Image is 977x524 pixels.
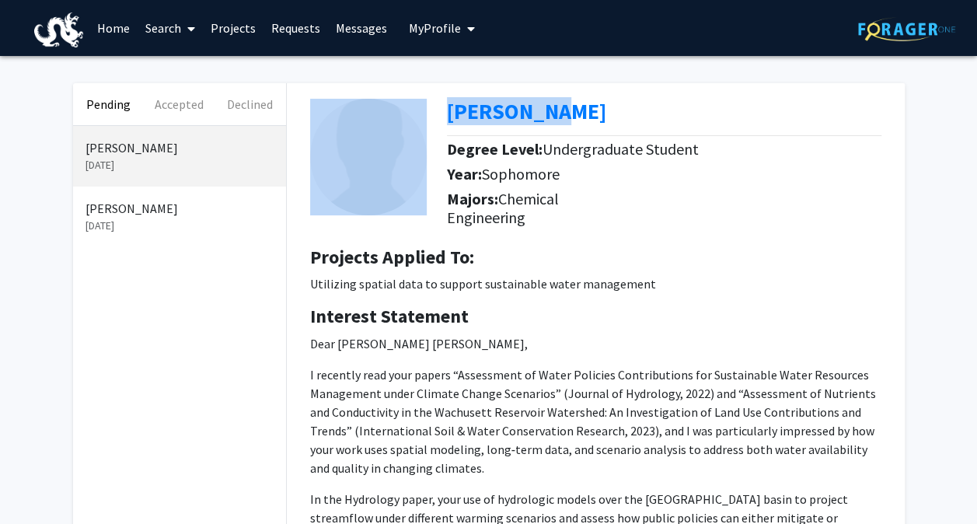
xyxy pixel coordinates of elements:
img: Drexel University Logo [34,12,84,47]
b: [PERSON_NAME] [447,97,606,125]
p: I recently read your papers “Assessment of Water Policies Contributions for Sustainable Water Res... [310,365,881,477]
a: Opens in a new tab [447,97,606,125]
p: [PERSON_NAME] [85,199,274,218]
p: [DATE] [85,218,274,234]
span: Undergraduate Student [543,139,699,159]
b: Projects Applied To: [310,245,474,269]
a: Projects [203,1,263,55]
a: Requests [263,1,328,55]
span: Chemical Engineering [447,189,559,227]
p: [PERSON_NAME] [85,138,274,157]
img: Profile Picture [310,99,427,215]
p: Utilizing spatial data to support sustainable water management [310,274,881,293]
a: Search [138,1,203,55]
b: Interest Statement [310,304,469,328]
iframe: Chat [12,454,66,512]
span: My Profile [409,20,461,36]
p: Dear [PERSON_NAME] [PERSON_NAME], [310,334,881,353]
button: Accepted [144,83,215,125]
a: Messages [328,1,395,55]
p: [DATE] [85,157,274,173]
button: Declined [215,83,285,125]
img: ForagerOne Logo [858,17,955,41]
b: Majors: [447,189,498,208]
a: Home [89,1,138,55]
b: Year: [447,164,482,183]
span: Sophomore [482,164,560,183]
b: Degree Level: [447,139,543,159]
button: Pending [73,83,144,125]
